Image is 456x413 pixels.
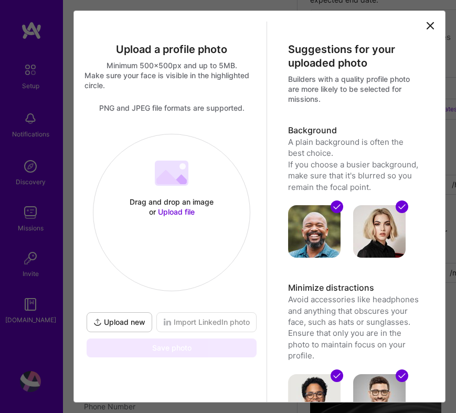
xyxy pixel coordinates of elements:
button: Import LinkedIn photo [156,312,257,332]
div: Upload a profile photo [84,43,259,56]
span: Import LinkedIn photo [163,317,250,327]
i: icon UploadDark [93,318,102,326]
div: PNG and JPEG file formats are supported. [84,103,259,113]
div: Suggestions for your uploaded photo [288,43,421,70]
div: Drag and drop an image or Upload fileUpload newImport LinkedIn photoSave photo [84,134,259,357]
span: Upload new [93,317,145,327]
div: A plain background is often the best choice. [288,136,421,159]
span: Upload file [158,207,195,216]
img: avatar [288,205,341,258]
div: Drag and drop an image or [127,197,216,217]
h3: Background [288,125,421,136]
div: Make sure your face is visible in the highlighted circle. [84,70,259,90]
div: Minimum 500x500px and up to 5MB. [84,60,259,70]
p: Avoid accessories like headphones and anything that obscures your face, such as hats or sunglasse... [288,294,421,362]
button: Upload new [87,312,152,332]
div: If you choose a busier background, make sure that it's blurred so you remain the focal point. [288,159,421,193]
i: icon LinkedInDarkV2 [163,318,172,326]
div: Builders with a quality profile photo are more likely to be selected for missions. [288,74,421,104]
img: avatar [353,205,406,258]
h3: Minimize distractions [288,282,421,294]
